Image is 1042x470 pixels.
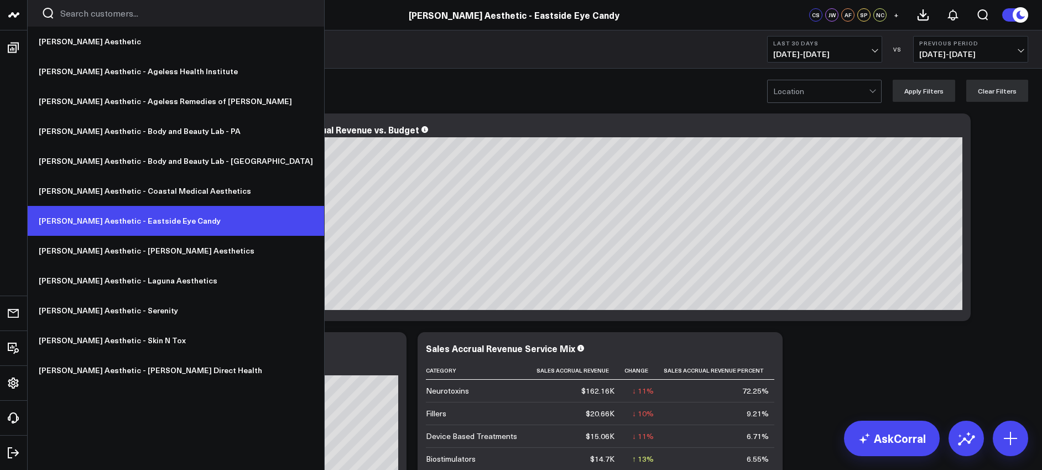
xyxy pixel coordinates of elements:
div: 6.71% [747,431,769,442]
div: Fillers [426,408,446,419]
button: Previous Period[DATE]-[DATE] [913,36,1028,63]
button: + [889,8,903,22]
a: [PERSON_NAME] Aesthetic - Skin N Tox [28,326,324,355]
a: [PERSON_NAME] Aesthetic - [PERSON_NAME] Direct Health [28,355,324,385]
div: $20.66K [586,408,614,419]
div: 9.21% [747,408,769,419]
a: [PERSON_NAME] Aesthetic - Eastside Eye Candy [409,9,619,21]
th: Change [624,361,664,380]
div: Neurotoxins [426,385,469,396]
div: 72.25% [742,385,769,396]
a: [PERSON_NAME] Aesthetic - Ageless Remedies of [PERSON_NAME] [28,86,324,116]
button: Apply Filters [893,80,955,102]
span: [DATE] - [DATE] [773,50,876,59]
div: VS [888,46,908,53]
button: Search customers button [41,7,55,20]
div: NC [873,8,887,22]
span: [DATE] - [DATE] [919,50,1022,59]
a: [PERSON_NAME] Aesthetic - Ageless Health Institute [28,56,324,86]
div: Sales Accrual Revenue Service Mix [426,342,575,354]
button: Last 30 Days[DATE]-[DATE] [767,36,882,63]
div: $15.06K [586,431,614,442]
span: + [894,11,899,19]
div: Biostimulators [426,453,476,464]
div: ↓ 11% [632,385,654,396]
div: $162.16K [581,385,614,396]
div: ↓ 10% [632,408,654,419]
a: [PERSON_NAME] Aesthetic - Body and Beauty Lab - [GEOGRAPHIC_DATA] [28,146,324,176]
div: SP [857,8,871,22]
div: 6.55% [747,453,769,464]
input: Search customers input [60,7,310,19]
a: [PERSON_NAME] Aesthetic - Coastal Medical Aesthetics [28,176,324,206]
div: Device Based Treatments [426,431,517,442]
th: Sales Accrual Revenue Percent [664,361,779,380]
a: [PERSON_NAME] Aesthetic [28,27,324,56]
a: [PERSON_NAME] Aesthetic - Body and Beauty Lab - PA [28,116,324,146]
a: [PERSON_NAME] Aesthetic - Eastside Eye Candy [28,206,324,236]
a: [PERSON_NAME] Aesthetic - [PERSON_NAME] Aesthetics [28,236,324,266]
a: [PERSON_NAME] Aesthetic - Laguna Aesthetics [28,266,324,296]
b: Last 30 Days [773,40,876,47]
button: Clear Filters [966,80,1028,102]
div: ↓ 11% [632,431,654,442]
div: AF [841,8,855,22]
th: Sales Accrual Revenue [536,361,624,380]
b: Previous Period [919,40,1022,47]
th: Category [426,361,536,380]
a: AskCorral [844,421,940,456]
div: ↑ 13% [632,453,654,464]
div: Monthly Sales Accrual Revenue vs. Budget [238,123,419,136]
div: JW [825,8,838,22]
div: CS [809,8,822,22]
a: [PERSON_NAME] Aesthetic - Serenity [28,296,324,326]
div: $14.7K [590,453,614,464]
